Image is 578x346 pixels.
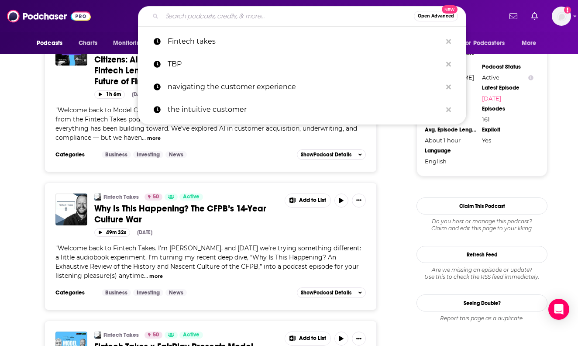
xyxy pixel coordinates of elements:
[425,147,476,154] div: Language
[132,91,147,97] div: [DATE]
[168,98,442,121] p: the intuitive customer
[94,228,130,237] button: 49m 32s
[416,294,547,311] a: Seeing Double?
[153,193,159,201] span: 50
[299,197,326,204] span: Add to List
[183,193,200,201] span: Active
[416,218,547,232] div: Claim and edit this page to your liking.
[144,272,148,280] span: ...
[297,287,366,298] button: ShowPodcast Details
[564,7,571,14] svg: Email not verified
[94,43,262,87] span: Fintech Takes x FairPlay Presents Model Citizens: AI Compliance for Banks and Fintech Lenders Tit...
[73,35,103,52] a: Charts
[416,315,547,322] div: Report this page as a duplicate.
[457,35,517,52] button: open menu
[482,116,533,123] div: 161
[552,7,571,26] img: User Profile
[552,7,571,26] button: Show profile menu
[37,37,62,49] span: Podcasts
[482,84,533,91] div: Latest Episode
[55,151,95,158] h3: Categories
[528,9,541,24] a: Show notifications dropdown
[94,194,101,201] img: Fintech Takes
[552,7,571,26] span: Logged in as jbarbour
[103,194,139,201] a: Fintech Takes
[482,95,533,102] a: [DATE]
[165,289,187,296] a: News
[165,151,187,158] a: News
[548,299,569,320] div: Open Intercom Messenger
[297,149,366,160] button: ShowPodcast Details
[352,332,366,346] button: Show More Button
[162,9,414,23] input: Search podcasts, credits, & more...
[285,332,330,345] button: Show More Button
[425,137,476,144] div: About 1 hour
[94,90,125,99] button: 1h 6m
[442,5,458,14] span: New
[425,158,476,165] div: English
[94,203,266,225] span: Why Is This Happening? The CFPB’s 14-Year Culture War
[463,37,505,49] span: For Podcasters
[94,43,279,87] a: Fintech Takes x FairPlay Presents Model Citizens: AI Compliance for Banks and Fintech Lenders Tit...
[299,335,326,342] span: Add to List
[138,6,466,26] div: Search podcasts, credits, & more...
[55,289,95,296] h3: Categories
[416,246,547,263] button: Refresh Feed
[416,197,547,215] button: Claim This Podcast
[301,290,351,296] span: Show Podcast Details
[137,229,152,235] div: [DATE]
[138,30,466,53] a: Fintech takes
[102,151,131,158] a: Business
[482,105,533,112] div: Episodes
[138,53,466,76] a: TBP
[414,11,458,21] button: Open AdvancedNew
[416,218,547,225] span: Do you host or manage this podcast?
[416,266,547,280] div: Are we missing an episode or update? Use this to check the RSS feed immediately.
[168,30,442,53] p: Fintech takes
[168,76,442,98] p: navigating the customer experience
[138,76,466,98] a: navigating the customer experience
[31,35,74,52] button: open menu
[55,244,361,280] span: Welcome back to Fintech Takes. I’m [PERSON_NAME], and [DATE] we’re trying something different: a ...
[301,152,351,158] span: Show Podcast Details
[144,332,162,339] a: 50
[516,35,547,52] button: open menu
[55,194,87,225] img: Why Is This Happening? The CFPB’s 14-Year Culture War
[352,194,366,208] button: Show More Button
[482,126,533,133] div: Explicit
[7,8,91,24] img: Podchaser - Follow, Share and Rate Podcasts
[79,37,97,49] span: Charts
[144,194,162,201] a: 50
[133,151,163,158] a: Investing
[55,106,364,142] span: "
[113,37,144,49] span: Monitoring
[55,106,364,142] span: Welcome back to Model Citizens: AI Compliance for Banks and Fintech Lenders, a six-part miniserie...
[285,194,330,207] button: Show More Button
[149,273,163,280] button: more
[168,53,442,76] p: TBP
[482,137,533,144] div: Yes
[179,332,203,339] a: Active
[138,98,466,121] a: the intuitive customer
[94,332,101,339] img: Fintech Takes
[107,35,155,52] button: open menu
[418,14,454,18] span: Open Advanced
[482,74,533,81] div: Active
[55,244,361,280] span: "
[482,63,533,70] div: Podcast Status
[153,331,159,339] span: 50
[103,332,139,339] a: Fintech Takes
[147,135,161,142] button: more
[528,74,533,81] button: Show Info
[506,9,521,24] a: Show notifications dropdown
[94,203,279,225] a: Why Is This Happening? The CFPB’s 14-Year Culture War
[142,134,146,142] span: ...
[179,194,203,201] a: Active
[522,37,537,49] span: More
[425,126,476,133] div: Avg. Episode Length
[183,331,200,339] span: Active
